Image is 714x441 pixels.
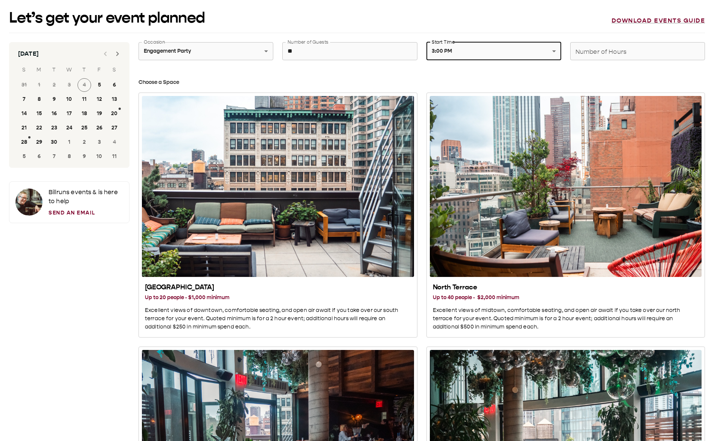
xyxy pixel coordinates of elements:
[93,150,106,163] button: 10
[62,62,76,78] span: Wednesday
[17,150,31,163] button: 5
[93,62,106,78] span: Friday
[110,46,125,61] button: Next month
[78,62,91,78] span: Thursday
[78,107,91,120] button: 18
[62,93,76,106] button: 10
[108,78,121,92] button: 6
[108,107,121,120] button: 20
[47,135,61,149] button: 30
[145,293,411,302] h3: Up to 20 people · $1,000 minimum
[17,93,31,106] button: 7
[32,150,46,163] button: 6
[432,39,455,45] label: Start Time
[49,188,123,206] p: Bill runs events & is here to help
[32,93,46,106] button: 8
[62,135,76,149] button: 1
[32,121,46,135] button: 22
[18,49,39,58] div: [DATE]
[426,26,561,76] div: 3:00 PM
[62,150,76,163] button: 8
[32,107,46,120] button: 15
[145,283,411,292] h2: [GEOGRAPHIC_DATA]
[78,135,91,149] button: 2
[433,306,699,331] p: Excellent views of midtown, comfortable seating, and open air await if you take over our north te...
[93,78,106,92] button: 5
[9,9,205,27] h1: Let’s get your event planned
[47,150,61,163] button: 7
[139,26,273,76] div: Engagement Party
[32,62,46,78] span: Monday
[108,62,121,78] span: Saturday
[612,17,705,24] a: Download events guide
[288,39,328,45] label: Number of Guests
[17,135,31,149] button: 28
[144,39,165,45] label: Occasion
[17,62,31,78] span: Sunday
[93,107,106,120] button: 19
[17,107,31,120] button: 14
[108,150,121,163] button: 11
[47,121,61,135] button: 23
[93,135,106,149] button: 3
[108,93,121,106] button: 13
[78,121,91,135] button: 25
[47,93,61,106] button: 9
[78,150,91,163] button: 9
[78,93,91,106] button: 11
[139,93,417,338] button: South Terrace
[93,93,106,106] button: 12
[47,107,61,120] button: 16
[93,121,106,135] button: 26
[32,135,46,149] button: 29
[49,209,123,217] a: Send an Email
[139,78,705,87] h3: Choose a Space
[62,121,76,135] button: 24
[145,306,411,331] p: Excellent views of downtown, comfortable seating, and open air await if you take over our south t...
[426,93,705,338] button: North Terrace
[108,121,121,135] button: 27
[433,293,699,302] h3: Up to 40 people · $2,000 minimum
[62,107,76,120] button: 17
[47,62,61,78] span: Tuesday
[433,283,699,292] h2: North Terrace
[17,121,31,135] button: 21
